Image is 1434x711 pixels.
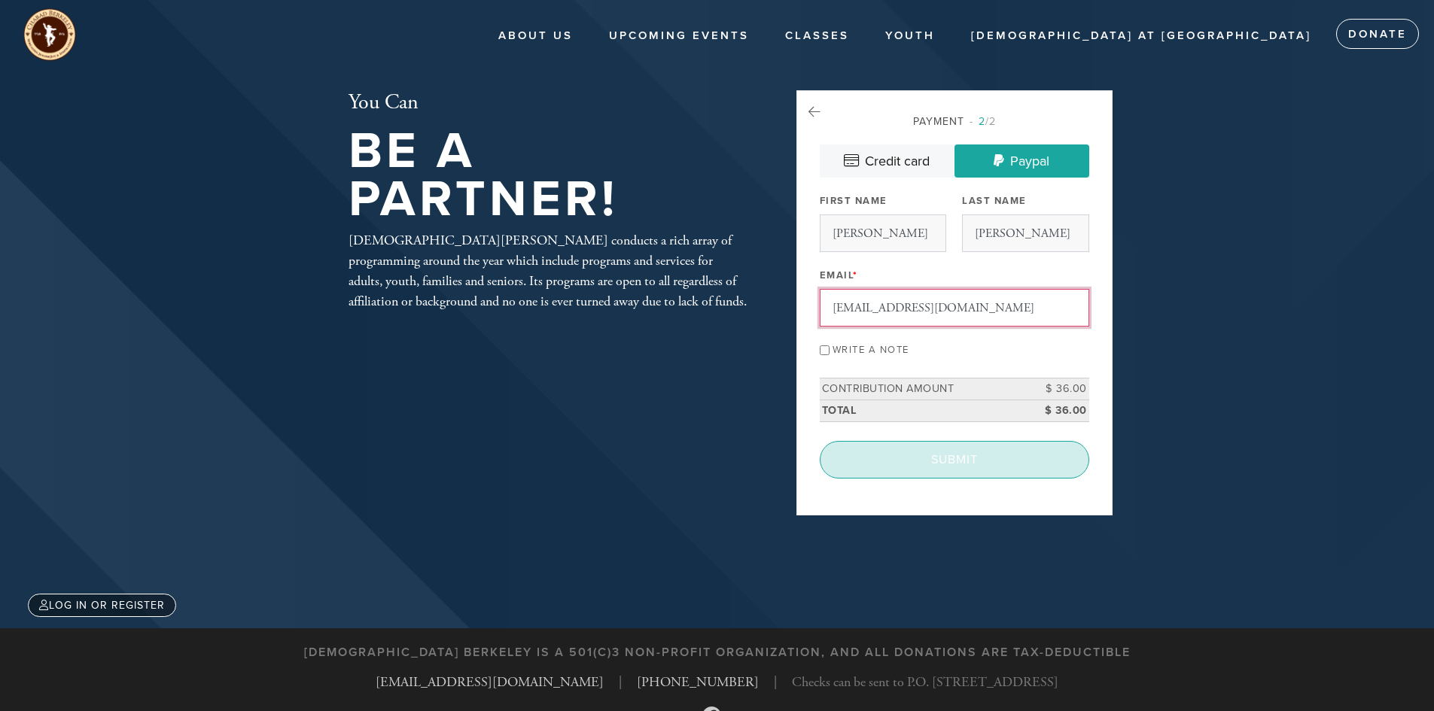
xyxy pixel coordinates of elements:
[792,672,1058,692] span: Checks can be sent to P.O. [STREET_ADDRESS]
[833,344,909,356] label: Write a note
[349,90,747,116] h2: You Can
[820,114,1089,129] div: Payment
[820,269,858,282] label: Email
[1336,19,1419,49] a: Donate
[376,673,604,691] a: [EMAIL_ADDRESS][DOMAIN_NAME]
[1021,378,1089,400] td: $ 36.00
[954,144,1089,178] a: Paypal
[619,672,622,692] span: |
[349,230,747,311] div: [DEMOGRAPHIC_DATA][PERSON_NAME] conducts a rich array of programming around the year which includ...
[820,378,1021,400] td: Contribution Amount
[349,127,747,224] h1: Be A Partner!
[1021,400,1089,421] td: $ 36.00
[979,115,985,128] span: 2
[774,672,777,692] span: |
[820,400,1021,421] td: Total
[874,22,946,50] a: Youth
[304,646,1131,660] h3: [DEMOGRAPHIC_DATA] Berkeley is a 501(c)3 non-profit organization, and all donations are tax-deduc...
[23,8,77,62] img: unnamed%20%283%29_0.png
[598,22,760,50] a: Upcoming Events
[820,194,887,208] label: First Name
[820,441,1089,479] input: Submit
[637,673,759,691] a: [PHONE_NUMBER]
[774,22,860,50] a: Classes
[853,269,858,281] span: This field is required.
[820,144,954,178] a: Credit card
[28,594,176,617] a: Log in or register
[960,22,1323,50] a: [DEMOGRAPHIC_DATA] at [GEOGRAPHIC_DATA]
[487,22,584,50] a: About Us
[962,194,1027,208] label: Last Name
[970,115,996,128] span: /2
